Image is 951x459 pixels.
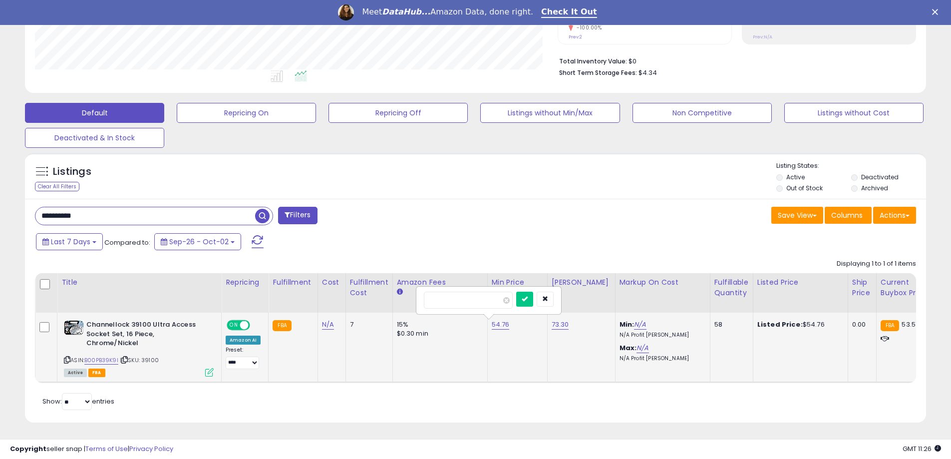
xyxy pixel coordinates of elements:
div: Amazon Fees [397,277,483,288]
div: seller snap | | [10,445,173,454]
div: Listed Price [757,277,844,288]
small: FBA [273,320,291,331]
span: OFF [249,321,265,330]
span: 53.57 [902,320,919,329]
img: 51XPDAYycBS._SL40_.jpg [64,320,84,335]
button: Filters [278,207,317,224]
b: Listed Price: [757,320,803,329]
span: ON [228,321,240,330]
div: 15% [397,320,480,329]
b: Max: [620,343,637,353]
img: Profile image for Georgie [338,4,354,20]
a: Check It Out [541,7,597,18]
div: 58 [714,320,745,329]
div: Displaying 1 to 1 of 1 items [837,259,916,269]
button: Listings without Min/Max [480,103,620,123]
button: Listings without Cost [784,103,924,123]
p: Listing States: [776,161,926,171]
div: Fulfillment [273,277,313,288]
div: Min Price [492,277,543,288]
i: DataHub... [382,7,430,16]
button: Sep-26 - Oct-02 [154,233,241,250]
button: Non Competitive [633,103,772,123]
a: N/A [634,320,646,330]
b: Short Term Storage Fees: [559,68,637,77]
div: Ship Price [852,277,872,298]
label: Active [786,173,805,181]
button: Columns [825,207,872,224]
div: Fulfillment Cost [350,277,388,298]
h5: Listings [53,165,91,179]
small: Amazon Fees. [397,288,403,297]
a: B00PB39K9I [84,356,118,365]
span: Last 7 Days [51,237,90,247]
span: Sep-26 - Oct-02 [169,237,229,247]
button: Default [25,103,164,123]
b: Min: [620,320,634,329]
div: Repricing [226,277,264,288]
div: Current Buybox Price [881,277,932,298]
strong: Copyright [10,444,46,454]
div: Preset: [226,347,261,369]
a: N/A [322,320,334,330]
button: Repricing Off [328,103,468,123]
small: FBA [881,320,899,331]
div: Cost [322,277,341,288]
button: Deactivated & In Stock [25,128,164,148]
div: Meet Amazon Data, done right. [362,7,533,17]
span: Columns [831,210,863,220]
button: Last 7 Days [36,233,103,250]
div: $0.30 min [397,329,480,338]
button: Actions [873,207,916,224]
div: 7 [350,320,385,329]
div: [PERSON_NAME] [552,277,611,288]
a: N/A [636,343,648,353]
small: Prev: 2 [569,34,582,40]
span: | SKU: 39100 [120,356,159,364]
a: Privacy Policy [129,444,173,454]
b: Total Inventory Value: [559,57,627,65]
span: All listings currently available for purchase on Amazon [64,369,87,377]
div: 0.00 [852,320,869,329]
label: Out of Stock [786,184,823,192]
div: Fulfillable Quantity [714,277,749,298]
a: 73.30 [552,320,569,330]
small: Prev: N/A [753,34,772,40]
span: FBA [88,369,105,377]
div: Clear All Filters [35,182,79,191]
span: 2025-10-10 11:26 GMT [903,444,941,454]
p: N/A Profit [PERSON_NAME] [620,332,702,339]
th: The percentage added to the cost of goods (COGS) that forms the calculator for Min & Max prices. [615,273,710,313]
div: Title [61,277,217,288]
div: Markup on Cost [620,277,706,288]
b: Channellock 39100 Ultra Access Socket Set, 16 Piece, Chrome/Nickel [86,320,208,351]
li: $0 [559,54,909,66]
small: -100.00% [573,24,602,31]
span: $4.34 [638,68,657,77]
button: Save View [771,207,823,224]
div: Close [932,9,942,15]
div: Amazon AI [226,336,261,345]
p: N/A Profit [PERSON_NAME] [620,355,702,362]
div: $54.76 [757,320,840,329]
label: Deactivated [861,173,899,181]
a: 54.76 [492,320,510,330]
div: ASIN: [64,320,214,376]
label: Archived [861,184,888,192]
span: Show: entries [42,397,114,406]
span: Compared to: [104,238,150,247]
a: Terms of Use [85,444,128,454]
button: Repricing On [177,103,316,123]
